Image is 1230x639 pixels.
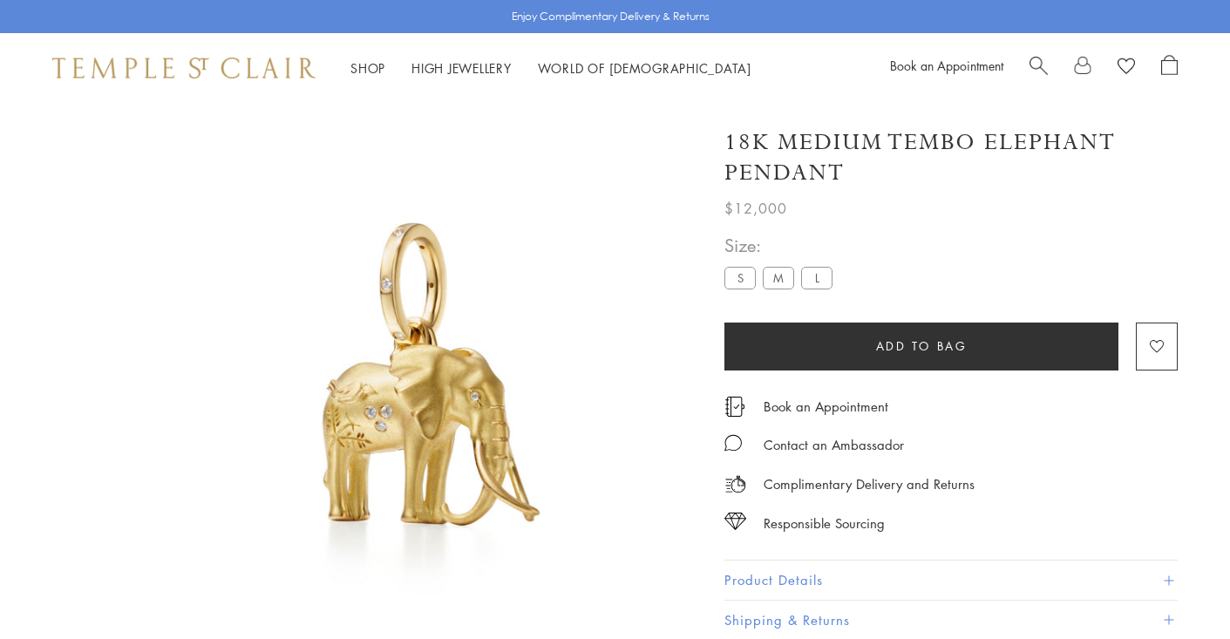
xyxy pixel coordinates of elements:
[764,434,904,456] div: Contact an Ambassador
[724,473,746,495] img: icon_delivery.svg
[764,397,888,416] a: Book an Appointment
[724,127,1178,188] h1: 18K Medium Tembo Elephant Pendant
[350,58,751,79] nav: Main navigation
[876,336,968,356] span: Add to bag
[724,323,1118,370] button: Add to bag
[1118,55,1135,81] a: View Wishlist
[724,231,839,260] span: Size:
[724,397,745,417] img: icon_appointment.svg
[411,59,512,77] a: High JewelleryHigh Jewellery
[764,473,975,495] p: Complimentary Delivery and Returns
[350,59,385,77] a: ShopShop
[890,57,1003,74] a: Book an Appointment
[52,58,316,78] img: Temple St. Clair
[764,513,885,534] div: Responsible Sourcing
[763,267,794,289] label: M
[724,561,1178,600] button: Product Details
[801,267,832,289] label: L
[724,267,756,289] label: S
[538,59,751,77] a: World of [DEMOGRAPHIC_DATA]World of [DEMOGRAPHIC_DATA]
[724,513,746,530] img: icon_sourcing.svg
[1030,55,1048,81] a: Search
[1143,557,1213,622] iframe: Gorgias live chat messenger
[724,434,742,452] img: MessageIcon-01_2.svg
[724,197,787,220] span: $12,000
[1161,55,1178,81] a: Open Shopping Bag
[512,8,710,25] p: Enjoy Complimentary Delivery & Returns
